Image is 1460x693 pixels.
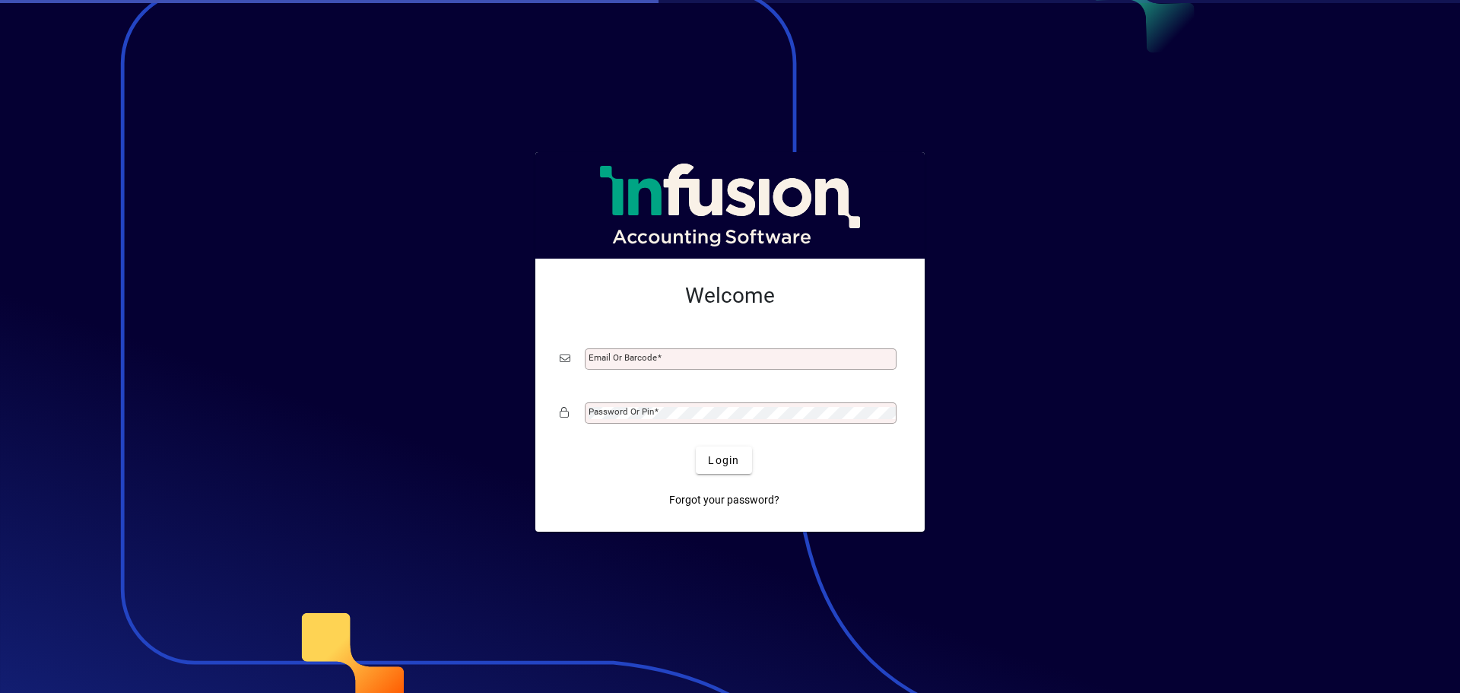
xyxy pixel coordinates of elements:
[589,352,657,363] mat-label: Email or Barcode
[560,283,900,309] h2: Welcome
[669,492,779,508] span: Forgot your password?
[589,406,654,417] mat-label: Password or Pin
[708,453,739,469] span: Login
[696,447,751,474] button: Login
[663,486,786,513] a: Forgot your password?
